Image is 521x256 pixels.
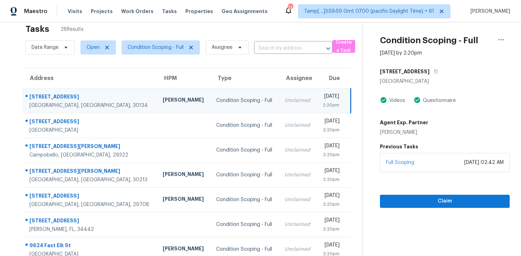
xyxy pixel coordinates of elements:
div: [DATE] [322,93,339,102]
span: Tasks [162,9,177,14]
div: [DATE] 02:42 AM [464,159,504,166]
span: Claim [386,197,504,206]
button: Create a Task [332,40,355,53]
div: [STREET_ADDRESS][PERSON_NAME] [29,143,151,152]
div: Condition Scoping - Full [216,246,273,253]
div: [PERSON_NAME] [163,245,205,254]
span: Create a Task [336,38,352,55]
div: Unclaimed [285,221,311,228]
div: [GEOGRAPHIC_DATA], [GEOGRAPHIC_DATA], 29708 [29,201,151,208]
div: 9624 Fast Elk St [29,242,151,251]
div: [GEOGRAPHIC_DATA], [GEOGRAPHIC_DATA], 30213 [29,176,151,183]
div: [DATE] [322,217,340,226]
h5: Agent Exp. Partner [380,119,428,126]
span: 28 Results [61,26,84,33]
div: [STREET_ADDRESS] [29,118,151,127]
div: Videos [387,97,405,104]
div: [STREET_ADDRESS] [29,93,151,102]
div: Unclaimed [285,97,311,104]
div: 2:20pm [322,176,340,183]
div: [PERSON_NAME] [163,195,205,204]
div: Condition Scoping - Full [216,221,273,228]
div: 2:20pm [322,102,339,109]
span: Visits [68,8,82,15]
span: Work Orders [121,8,153,15]
div: 2:20pm [322,201,340,208]
span: Assignee [212,44,233,51]
th: Due [316,68,351,88]
span: Tamp[…]3:59:59 Gmt 0700 (pacific Daylight Time) + 61 [304,8,434,15]
div: Condition Scoping - Full [216,147,273,154]
span: [PERSON_NAME] [467,8,510,15]
div: [PERSON_NAME] [380,129,428,136]
h2: Condition Scoping - Full [380,37,478,44]
img: Artifact Present Icon [414,96,421,104]
div: [STREET_ADDRESS][PERSON_NAME] [29,167,151,176]
span: Open [86,44,100,51]
a: Full Scoping [386,160,414,165]
div: Unclaimed [285,171,311,178]
th: Type [211,68,279,88]
div: [STREET_ADDRESS] [29,192,151,201]
div: Condition Scoping - Full [216,171,273,178]
div: [DATE] [322,142,340,151]
button: Claim [380,195,510,208]
h5: Previous Tasks [380,143,510,150]
div: 2:20pm [322,151,340,158]
div: [GEOGRAPHIC_DATA] [380,78,510,85]
div: Condition Scoping - Full [216,196,273,203]
div: Unclaimed [285,147,311,154]
button: Open [323,44,333,53]
div: [PERSON_NAME] [163,96,205,105]
th: HPM [157,68,210,88]
span: Projects [91,8,113,15]
div: Unclaimed [285,122,311,129]
div: [DATE] [322,192,340,201]
img: Artifact Present Icon [380,96,387,104]
button: Copy Address [430,65,439,78]
div: Questionnaire [421,97,456,104]
span: Properties [185,8,213,15]
h5: [STREET_ADDRESS] [380,68,430,75]
div: Condition Scoping - Full [216,122,273,129]
span: Geo Assignments [222,8,268,15]
div: [PERSON_NAME] [163,171,205,180]
div: [DATE] [322,241,340,250]
div: [GEOGRAPHIC_DATA] [29,127,151,134]
div: [DATE] [322,118,340,126]
div: [PERSON_NAME], FL, 34442 [29,226,151,233]
th: Address [23,68,157,88]
div: [STREET_ADDRESS] [29,217,151,226]
div: Unclaimed [285,246,311,253]
div: Unclaimed [285,196,311,203]
div: 2:20pm [322,126,340,133]
div: 2:20pm [322,226,340,233]
div: Condition Scoping - Full [216,97,273,104]
div: [DATE] by 2:20pm [380,50,422,57]
h2: Tasks [26,25,49,33]
span: Condition Scoping - Full [128,44,184,51]
span: Maestro [24,8,47,15]
div: [GEOGRAPHIC_DATA], [GEOGRAPHIC_DATA], 30134 [29,102,151,109]
input: Search by address [254,43,313,54]
div: [DATE] [322,167,340,176]
th: Assignee [279,68,316,88]
span: Date Range [32,44,58,51]
div: 731 [288,4,293,11]
div: Campobello, [GEOGRAPHIC_DATA], 29322 [29,152,151,159]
